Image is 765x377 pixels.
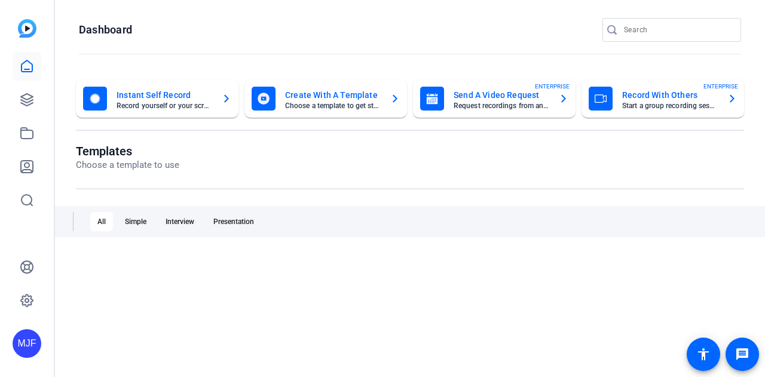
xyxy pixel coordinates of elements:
[244,79,407,118] button: Create With A TemplateChoose a template to get started
[622,88,718,102] mat-card-title: Record With Others
[622,102,718,109] mat-card-subtitle: Start a group recording session
[454,88,549,102] mat-card-title: Send A Video Request
[703,82,738,91] span: ENTERPRISE
[582,79,744,118] button: Record With OthersStart a group recording sessionENTERPRISE
[79,23,132,37] h1: Dashboard
[118,212,154,231] div: Simple
[76,79,238,118] button: Instant Self RecordRecord yourself or your screen
[454,102,549,109] mat-card-subtitle: Request recordings from anyone, anywhere
[13,329,41,358] div: MJF
[206,212,261,231] div: Presentation
[76,158,179,172] p: Choose a template to use
[117,88,212,102] mat-card-title: Instant Self Record
[535,82,570,91] span: ENTERPRISE
[76,144,179,158] h1: Templates
[117,102,212,109] mat-card-subtitle: Record yourself or your screen
[285,102,381,109] mat-card-subtitle: Choose a template to get started
[735,347,749,361] mat-icon: message
[18,19,36,38] img: blue-gradient.svg
[285,88,381,102] mat-card-title: Create With A Template
[158,212,201,231] div: Interview
[413,79,576,118] button: Send A Video RequestRequest recordings from anyone, anywhereENTERPRISE
[90,212,113,231] div: All
[624,23,732,37] input: Search
[696,347,711,361] mat-icon: accessibility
